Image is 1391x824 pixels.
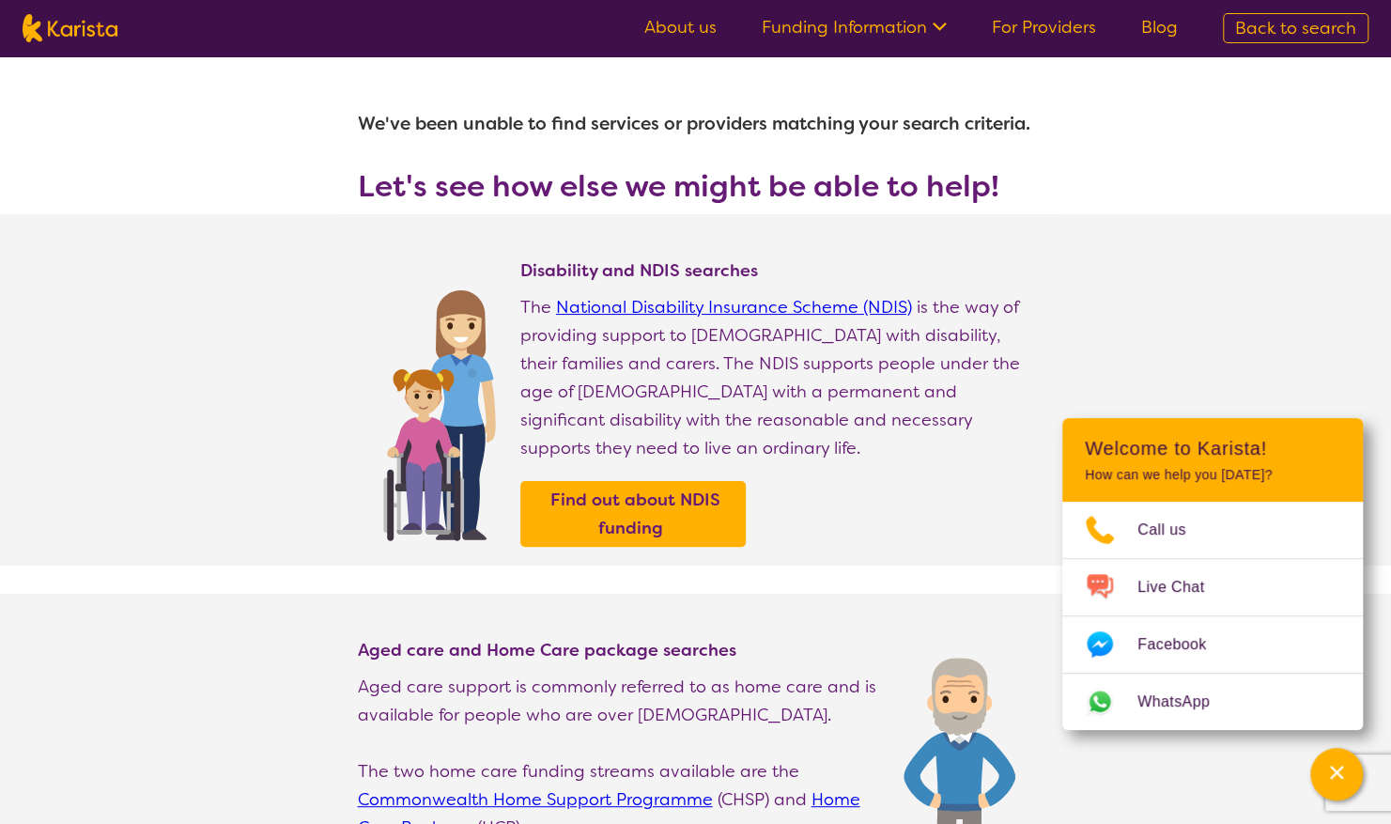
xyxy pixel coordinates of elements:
h4: Aged care and Home Care package searches [358,639,885,661]
a: Blog [1141,16,1178,39]
h2: Welcome to Karista! [1085,437,1340,459]
h4: Disability and NDIS searches [520,259,1034,282]
span: Live Chat [1137,573,1227,601]
img: Karista logo [23,14,117,42]
p: How can we help you [DATE]? [1085,467,1340,483]
h3: Let's see how else we might be able to help! [358,169,1034,203]
p: The is the way of providing support to [DEMOGRAPHIC_DATA] with disability, their families and car... [520,293,1034,462]
h1: We've been unable to find services or providers matching your search criteria. [358,101,1034,147]
a: About us [644,16,717,39]
ul: Choose channel [1062,502,1363,730]
span: WhatsApp [1137,688,1232,716]
a: Commonwealth Home Support Programme [358,788,713,811]
span: Back to search [1235,17,1356,39]
a: For Providers [992,16,1096,39]
a: Web link opens in a new tab. [1062,674,1363,730]
b: Find out about NDIS funding [550,489,720,539]
span: Facebook [1137,630,1229,659]
a: Funding Information [762,16,947,39]
div: Channel Menu [1062,418,1363,730]
p: Aged care support is commonly referred to as home care and is available for people who are over [... [358,673,885,729]
a: Back to search [1223,13,1368,43]
a: National Disability Insurance Scheme (NDIS) [556,296,912,319]
button: Channel Menu [1310,748,1363,801]
span: Call us [1137,516,1209,544]
img: Find NDIS and Disability services and providers [377,278,502,541]
a: Find out about NDIS funding [525,486,741,542]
